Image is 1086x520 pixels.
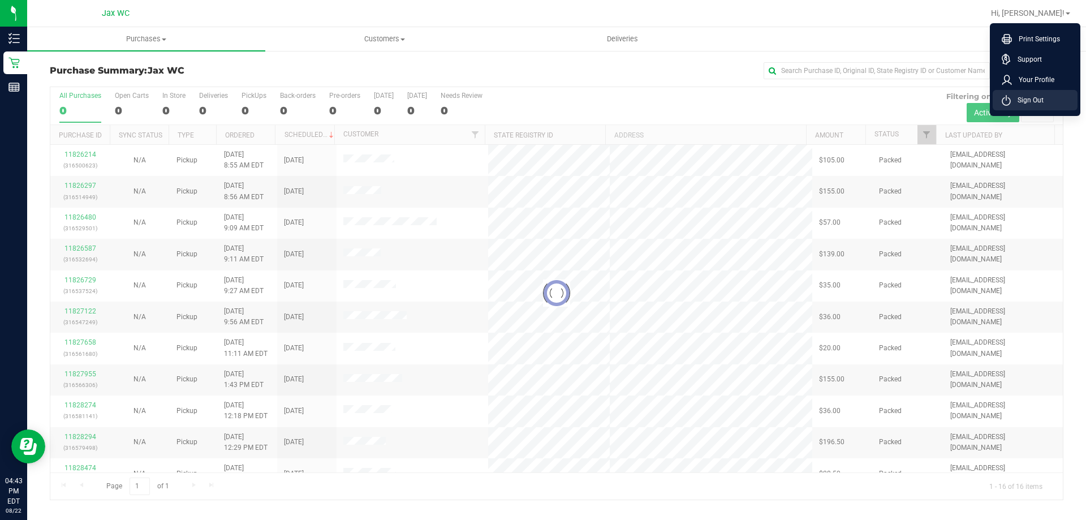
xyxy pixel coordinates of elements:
input: Search Purchase ID, Original ID, State Registry ID or Customer Name... [764,62,990,79]
inline-svg: Reports [8,81,20,93]
span: Support [1011,54,1042,65]
span: Deliveries [592,34,653,44]
inline-svg: Inventory [8,33,20,44]
p: 04:43 PM EDT [5,476,22,506]
span: Sign Out [1011,94,1044,106]
span: Jax WC [102,8,130,18]
a: Support [1002,54,1073,65]
span: Customers [266,34,503,44]
iframe: Resource center [11,429,45,463]
a: Customers [265,27,503,51]
inline-svg: Retail [8,57,20,68]
a: Purchases [27,27,265,51]
span: Print Settings [1012,33,1060,45]
a: Deliveries [503,27,742,51]
h3: Purchase Summary: [50,66,387,76]
span: Purchases [27,34,265,44]
span: Your Profile [1012,74,1054,85]
span: Hi, [PERSON_NAME]! [991,8,1065,18]
p: 08/22 [5,506,22,515]
li: Sign Out [993,90,1078,110]
span: Jax WC [148,65,184,76]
